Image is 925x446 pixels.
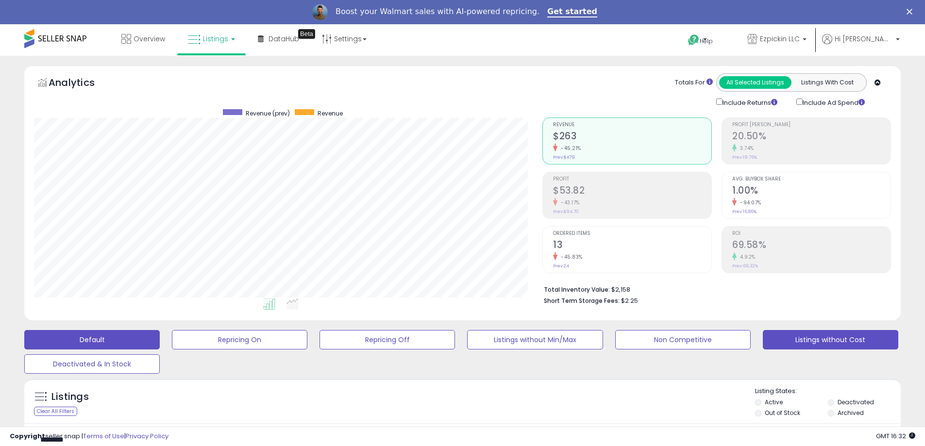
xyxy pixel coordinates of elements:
[557,145,581,152] small: -45.21%
[320,330,455,349] button: Repricing Off
[732,185,891,198] h2: 1.00%
[732,209,757,215] small: Prev: 16.86%
[688,34,700,46] i: Get Help
[24,354,160,374] button: Deactivated & In Stock
[553,177,711,182] span: Profit
[544,285,610,294] b: Total Inventory Value:
[822,34,900,56] a: Hi [PERSON_NAME]
[876,431,915,441] span: 2025-09-9 16:32 GMT
[544,297,620,305] b: Short Term Storage Fees:
[547,7,597,17] a: Get started
[553,122,711,128] span: Revenue
[557,199,580,206] small: -43.17%
[740,24,814,56] a: Ezpickin LLC
[312,4,328,20] img: Profile image for Adrian
[680,27,732,56] a: Help
[34,407,77,416] div: Clear All Filters
[553,263,569,269] small: Prev: 24
[838,409,864,417] label: Archived
[553,231,711,236] span: Ordered Items
[315,24,374,53] a: Settings
[763,330,898,349] button: Listings without Cost
[203,34,228,44] span: Listings
[732,231,891,236] span: ROI
[269,34,299,44] span: DataHub
[557,253,583,261] small: -45.83%
[318,109,343,117] span: Revenue
[732,239,891,252] h2: 69.58%
[835,34,893,44] span: Hi [PERSON_NAME]
[755,387,901,396] p: Listing States:
[553,154,575,160] small: Prev: $479
[732,154,757,160] small: Prev: 19.76%
[719,76,791,89] button: All Selected Listings
[298,29,315,39] div: Tooltip anchor
[765,409,800,417] label: Out of Stock
[181,24,242,53] a: Listings
[10,432,168,441] div: seller snap | |
[114,24,172,53] a: Overview
[907,9,916,15] div: Close
[553,209,579,215] small: Prev: $94.70
[553,239,711,252] h2: 13
[134,34,165,44] span: Overview
[732,177,891,182] span: Avg. Buybox Share
[791,76,863,89] button: Listings With Cost
[10,431,45,441] strong: Copyright
[336,7,539,17] div: Boost your Walmart sales with AI-powered repricing.
[760,34,800,44] span: Ezpickin LLC
[49,76,114,92] h5: Analytics
[737,145,754,152] small: 3.74%
[737,253,756,261] small: 4.92%
[765,398,783,406] label: Active
[544,283,884,295] li: $2,158
[621,296,638,305] span: $2.25
[700,37,713,45] span: Help
[172,330,307,349] button: Repricing On
[251,24,306,53] a: DataHub
[553,131,711,144] h2: $263
[246,109,290,117] span: Revenue (prev)
[732,131,891,144] h2: 20.50%
[615,330,751,349] button: Non Competitive
[675,78,713,87] div: Totals For
[553,185,711,198] h2: $53.82
[467,330,603,349] button: Listings without Min/Max
[709,97,789,108] div: Include Returns
[732,263,758,269] small: Prev: 66.32%
[732,122,891,128] span: Profit [PERSON_NAME]
[838,398,874,406] label: Deactivated
[789,97,880,108] div: Include Ad Spend
[737,199,761,206] small: -94.07%
[51,390,89,404] h5: Listings
[24,330,160,349] button: Default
